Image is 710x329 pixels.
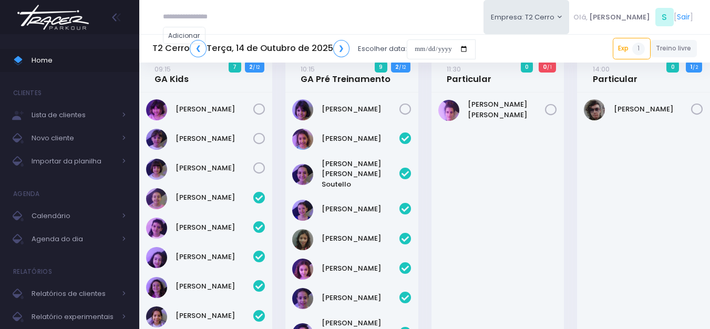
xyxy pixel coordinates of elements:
[146,247,167,268] img: Isabela de Brito Moffa
[163,27,206,44] a: Adicionar
[613,38,651,59] a: Exp1
[146,277,167,298] img: Luisa Monteiro Ramenzoni
[375,61,387,73] span: 9
[155,64,171,74] small: 09:15
[333,40,350,57] a: ❯
[447,64,491,85] a: 11:30Particular
[584,99,605,120] img: Fernando Pires Amary
[593,64,637,85] a: 14:00Particular
[301,64,390,85] a: 10:15GA Pré Treinamento
[152,40,349,57] h5: T2 Cerro Terça, 14 de Outubro de 2025
[176,252,253,262] a: [PERSON_NAME]
[322,204,399,214] a: [PERSON_NAME]
[651,40,697,57] a: Treino livre
[573,12,588,23] span: Olá,
[253,64,260,70] small: / 12
[176,281,253,292] a: [PERSON_NAME]
[589,12,650,23] span: [PERSON_NAME]
[521,61,533,73] span: 0
[176,192,253,203] a: [PERSON_NAME]
[32,108,116,122] span: Lista de clientes
[32,54,126,67] span: Home
[176,133,253,144] a: [PERSON_NAME]
[301,64,315,74] small: 10:15
[32,310,116,324] span: Relatório experimentais
[655,8,674,26] span: S
[395,63,399,71] strong: 2
[292,200,313,221] img: Jasmim rocha
[547,64,552,70] small: / 1
[32,232,116,246] span: Agenda do dia
[543,63,547,71] strong: 0
[146,99,167,120] img: Chiara Real Oshima Hirata
[691,63,693,71] strong: 1
[322,233,399,244] a: [PERSON_NAME]
[677,12,690,23] a: Sair
[292,288,313,309] img: Luzia Rolfini Fernandes
[146,159,167,180] img: Mariana Abramo
[632,43,645,55] span: 1
[322,104,399,115] a: [PERSON_NAME]
[13,83,42,104] h4: Clientes
[292,164,313,185] img: Ana Helena Soutello
[593,64,610,74] small: 14:00
[438,100,459,121] img: Maria Laura Bertazzi
[176,311,253,321] a: [PERSON_NAME]
[32,155,116,168] span: Importar da planilha
[292,129,313,150] img: Alice Oliveira Castro
[666,61,679,73] span: 0
[176,163,253,173] a: [PERSON_NAME]
[32,287,116,301] span: Relatórios de clientes
[146,306,167,327] img: Marina Árju Aragão Abreu
[322,133,399,144] a: [PERSON_NAME]
[176,104,253,115] a: [PERSON_NAME]
[447,64,461,74] small: 11:30
[292,229,313,250] img: Julia de Campos Munhoz
[146,129,167,150] img: Maria Clara Frateschi
[614,104,692,115] a: [PERSON_NAME]
[292,99,313,120] img: Malu Bernardes
[569,5,697,29] div: [ ]
[322,159,399,190] a: [PERSON_NAME] [PERSON_NAME] Soutello
[322,293,399,303] a: [PERSON_NAME]
[13,183,40,204] h4: Agenda
[468,99,546,120] a: [PERSON_NAME] [PERSON_NAME]
[32,209,116,223] span: Calendário
[229,61,241,73] span: 7
[152,37,476,61] div: Escolher data:
[292,259,313,280] img: Luisa Tomchinsky Montezano
[146,218,167,239] img: Clara Guimaraes Kron
[155,64,189,85] a: 09:15GA Kids
[693,64,698,70] small: / 2
[176,222,253,233] a: [PERSON_NAME]
[146,188,167,209] img: Beatriz Cogo
[32,131,116,145] span: Novo cliente
[249,63,253,71] strong: 2
[399,64,406,70] small: / 12
[322,263,399,274] a: [PERSON_NAME]
[13,261,52,282] h4: Relatórios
